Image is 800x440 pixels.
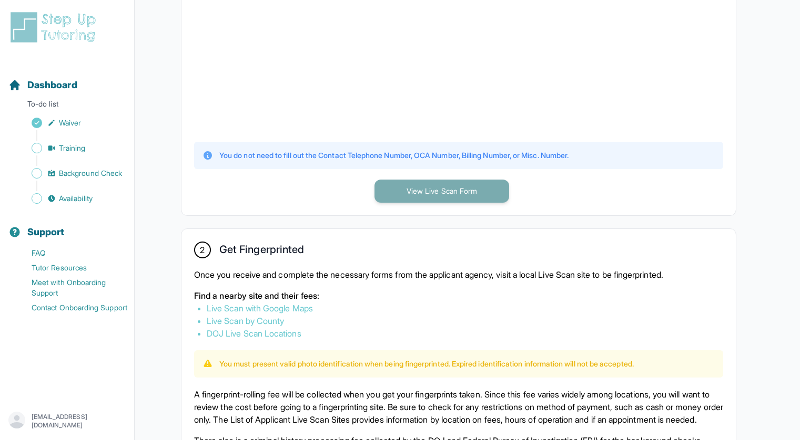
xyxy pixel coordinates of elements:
a: FAQ [8,246,134,260]
a: Background Check [8,166,134,181]
img: logo [8,11,102,44]
button: Dashboard [4,61,130,97]
a: View Live Scan Form [374,185,509,196]
p: To-do list [4,99,130,113]
p: A fingerprint-rolling fee will be collected when you get your fingerprints taken. Since this fee ... [194,388,723,426]
button: [EMAIL_ADDRESS][DOMAIN_NAME] [8,412,126,431]
button: View Live Scan Form [374,180,509,203]
span: 2 [200,244,205,256]
p: You do not need to fill out the Contact Telephone Number, OCA Number, Billing Number, or Misc. Nu... [219,150,569,161]
a: Tutor Resources [8,260,134,275]
a: Waiver [8,116,134,130]
span: Training [59,143,86,153]
span: Waiver [59,118,81,128]
a: Contact Onboarding Support [8,300,134,315]
p: [EMAIL_ADDRESS][DOMAIN_NAME] [32,413,126,429]
a: DOJ Live Scan Locations [207,328,301,339]
a: Availability [8,191,134,206]
p: Once you receive and complete the necessary forms from the applicant agency, visit a local Live S... [194,268,723,281]
span: Dashboard [27,78,77,92]
span: Background Check [59,168,122,179]
span: Availability [59,193,93,204]
a: Live Scan by County [207,316,284,326]
a: Training [8,141,134,155]
h2: Get Fingerprinted [219,243,304,260]
a: Live Scan with Google Maps [207,303,313,313]
a: Dashboard [8,78,77,92]
p: Find a nearby site and their fees: [194,289,723,302]
span: Support [27,225,65,239]
a: Meet with Onboarding Support [8,275,134,300]
button: Support [4,208,130,244]
p: You must present valid photo identification when being fingerprinted. Expired identification info... [219,359,634,369]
